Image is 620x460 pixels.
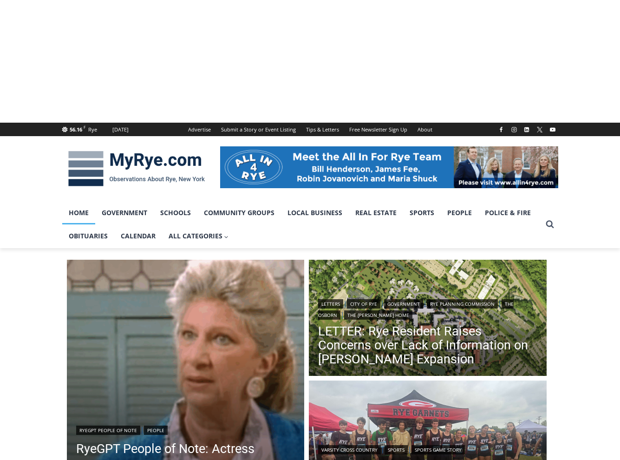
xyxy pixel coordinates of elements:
nav: Secondary Navigation [183,123,437,136]
img: MyRye.com [62,145,211,193]
div: | | [318,443,537,454]
a: Free Newsletter Sign Up [344,123,412,136]
a: Submit a Story or Event Listing [216,123,301,136]
a: Government [384,299,423,309]
a: People [441,201,478,224]
a: The [PERSON_NAME] Home [344,310,412,320]
a: Letters [318,299,343,309]
div: Rye [88,125,97,134]
a: Read More LETTER: Rye Resident Raises Concerns over Lack of Information on Osborn Expansion [309,260,547,379]
img: All in for Rye [220,146,558,188]
a: LETTER: Rye Resident Raises Concerns over Lack of Information on [PERSON_NAME] Expansion [318,324,537,366]
a: Sports Game Story [411,445,465,454]
div: | | | | | [318,297,537,320]
a: Varsity Cross Country [318,445,381,454]
a: City of Rye [347,299,380,309]
a: All Categories [162,224,235,248]
a: Rye Planning Commission [427,299,498,309]
a: X [534,124,545,135]
a: Obituaries [62,224,114,248]
a: Community Groups [197,201,281,224]
a: Advertise [183,123,216,136]
a: About [412,123,437,136]
span: 56.16 [70,126,82,133]
img: (PHOTO: Illustrative plan of The Osborn's proposed site plan from the July 10, 2025 planning comm... [309,260,547,379]
a: YouTube [547,124,558,135]
a: RyeGPT People of Note [76,426,140,435]
div: | [76,424,295,435]
a: Real Estate [349,201,403,224]
div: [DATE] [112,125,129,134]
a: People [144,426,168,435]
button: View Search Form [542,216,558,233]
a: Schools [154,201,197,224]
a: Linkedin [521,124,532,135]
a: Sports [403,201,441,224]
a: Tips & Letters [301,123,344,136]
a: Local Business [281,201,349,224]
span: F [84,125,85,130]
a: Calendar [114,224,162,248]
a: Government [95,201,154,224]
a: Sports [385,445,408,454]
a: Instagram [509,124,520,135]
span: All Categories [169,231,229,241]
a: Home [62,201,95,224]
a: Facebook [496,124,507,135]
a: Police & Fire [478,201,537,224]
nav: Primary Navigation [62,201,542,248]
